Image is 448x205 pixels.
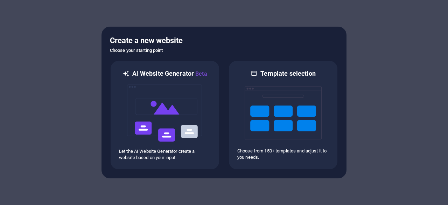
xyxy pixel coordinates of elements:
[132,69,207,78] h6: AI Website Generator
[110,46,338,55] h6: Choose your starting point
[228,60,338,170] div: Template selectionChoose from 150+ templates and adjust it to you needs.
[194,70,207,77] span: Beta
[126,78,203,148] img: ai
[237,148,329,160] p: Choose from 150+ templates and adjust it to you needs.
[119,148,211,161] p: Let the AI Website Generator create a website based on your input.
[110,35,338,46] h5: Create a new website
[260,69,315,78] h6: Template selection
[110,60,220,170] div: AI Website GeneratorBetaaiLet the AI Website Generator create a website based on your input.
